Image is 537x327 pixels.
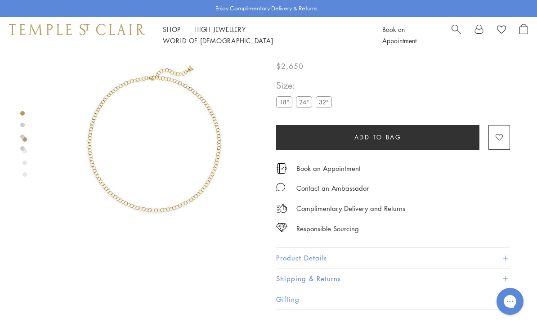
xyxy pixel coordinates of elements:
[215,4,318,13] p: Enjoy Complimentary Delivery & Returns
[276,163,287,174] img: icon_appointment.svg
[276,60,304,72] span: $2,650
[492,285,528,318] iframe: Gorgias live chat messenger
[296,183,369,194] div: Contact an Ambassador
[276,248,510,268] button: Product Details
[163,25,181,34] a: ShopShop
[194,25,246,34] a: High JewelleryHigh Jewellery
[382,25,416,45] a: Book an Appointment
[276,223,287,232] img: icon_sourcing.svg
[296,96,312,108] label: 24"
[276,269,510,289] button: Shipping & Returns
[354,132,402,142] span: Add to bag
[497,24,506,37] a: View Wishlist
[163,24,362,46] nav: Main navigation
[276,78,336,93] span: Size:
[296,203,405,214] p: Complimentary Delivery and Returns
[276,289,510,309] button: Gifting
[296,223,359,234] div: Responsible Sourcing
[276,183,285,192] img: MessageIcon-01_2.svg
[45,31,263,249] img: N88852-FN4RD18
[276,203,287,214] img: icon_delivery.svg
[519,24,528,46] a: Open Shopping Bag
[276,96,292,108] label: 18"
[276,125,479,150] button: Add to bag
[316,96,332,108] label: 32"
[452,24,461,46] a: Search
[22,135,27,184] div: Product gallery navigation
[296,163,361,173] a: Book an Appointment
[9,24,145,35] img: Temple St. Clair
[163,36,273,45] a: World of [DEMOGRAPHIC_DATA]World of [DEMOGRAPHIC_DATA]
